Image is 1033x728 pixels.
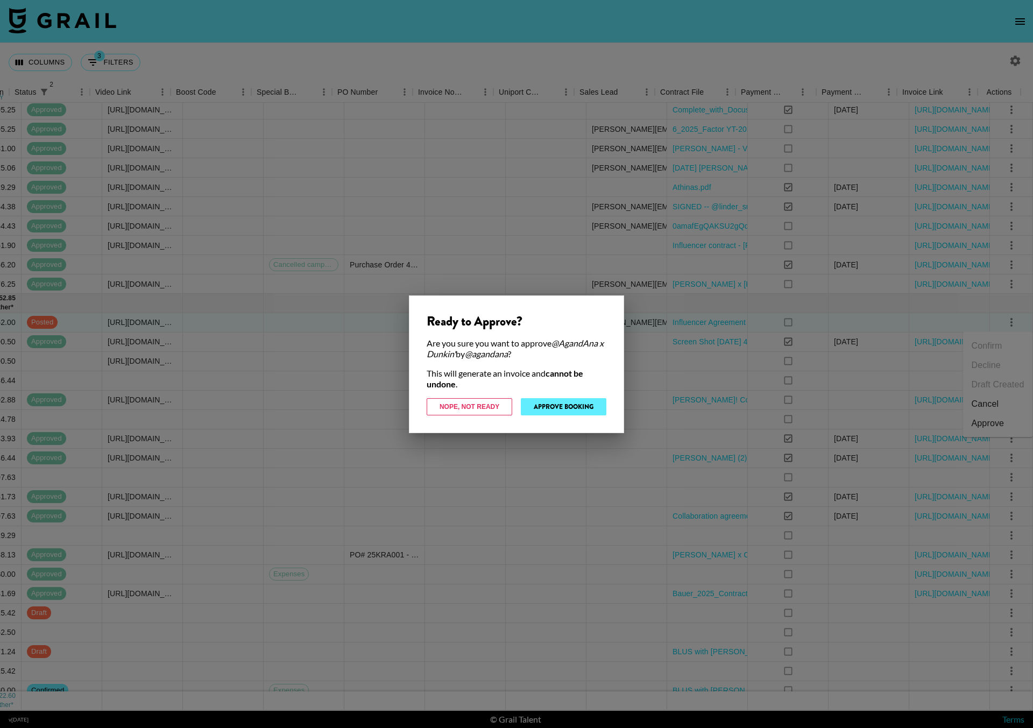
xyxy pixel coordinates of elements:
[465,349,508,359] em: @ agandana
[427,313,606,329] div: Ready to Approve?
[427,368,606,390] div: This will generate an invoice and .
[427,338,604,359] em: @AgandAna x Dunkin'
[521,398,606,415] button: Approve Booking
[427,368,583,389] strong: cannot be undone
[427,338,606,359] div: Are you sure you want to approve by ?
[427,398,512,415] button: Nope, Not Ready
